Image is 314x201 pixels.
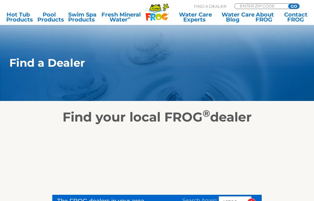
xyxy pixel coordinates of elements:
[194,3,226,9] p: Find A Dealer
[203,108,210,119] sup: ®
[239,4,281,8] input: Zip Code Form
[176,12,215,22] a: Water CareExperts
[222,12,246,22] a: Water CareBlog
[9,57,283,69] h1: Find a Dealer
[68,12,92,22] a: Swim SpaProducts
[37,12,62,22] a: PoolProducts
[99,12,143,22] a: Fresh MineralWater∞
[128,15,131,20] sup: ∞
[253,12,277,22] a: AboutFROG
[6,12,30,22] a: Hot TubProducts
[288,4,299,9] input: GO
[284,12,308,22] a: ContactFROG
